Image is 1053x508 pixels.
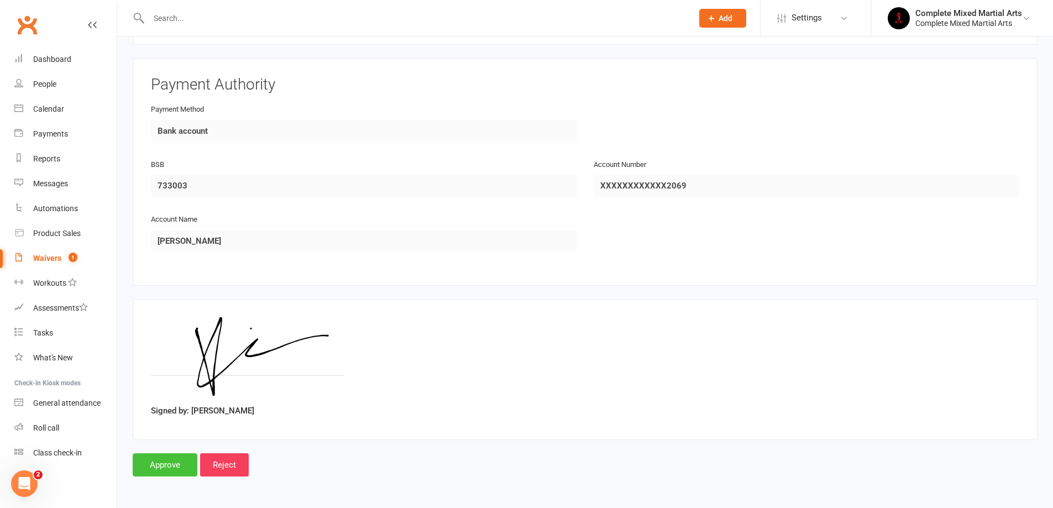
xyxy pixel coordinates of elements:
div: Payments [33,129,68,138]
a: Workouts [14,271,117,296]
div: Class check-in [33,448,82,457]
div: Roll call [33,423,59,432]
label: BSB [151,159,164,171]
div: Automations [33,204,78,213]
a: Tasks [14,321,117,345]
div: Calendar [33,104,64,113]
input: Search... [145,11,685,26]
div: Complete Mixed Martial Arts [915,8,1022,18]
a: Reports [14,146,117,171]
button: Add [699,9,746,28]
div: Complete Mixed Martial Arts [915,18,1022,28]
div: General attendance [33,399,101,407]
a: Dashboard [14,47,117,72]
a: Payments [14,122,117,146]
label: Signed by: [PERSON_NAME] [151,404,254,417]
span: 1 [69,253,77,262]
div: Messages [33,179,68,188]
div: Dashboard [33,55,71,64]
a: Clubworx [13,11,41,39]
img: image1755132689.png [151,317,344,400]
a: What's New [14,345,117,370]
div: What's New [33,353,73,362]
label: Account Number [594,159,646,171]
a: Messages [14,171,117,196]
label: Account Name [151,214,197,226]
a: Calendar [14,97,117,122]
div: Workouts [33,279,66,287]
a: Assessments [14,296,117,321]
span: Settings [792,6,822,30]
label: Payment Method [151,104,204,116]
iframe: Intercom live chat [11,470,38,497]
span: 2 [34,470,43,479]
img: thumb_image1717476369.png [888,7,910,29]
input: Reject [200,453,249,476]
a: Roll call [14,416,117,441]
input: Approve [133,453,197,476]
a: Product Sales [14,221,117,246]
div: Product Sales [33,229,81,238]
a: General attendance kiosk mode [14,391,117,416]
span: Add [719,14,732,23]
div: People [33,80,56,88]
a: Automations [14,196,117,221]
h3: Payment Authority [151,76,1019,93]
a: People [14,72,117,97]
a: Class kiosk mode [14,441,117,465]
a: Waivers 1 [14,246,117,271]
div: Assessments [33,303,88,312]
div: Tasks [33,328,53,337]
div: Waivers [33,254,61,263]
div: Reports [33,154,60,163]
